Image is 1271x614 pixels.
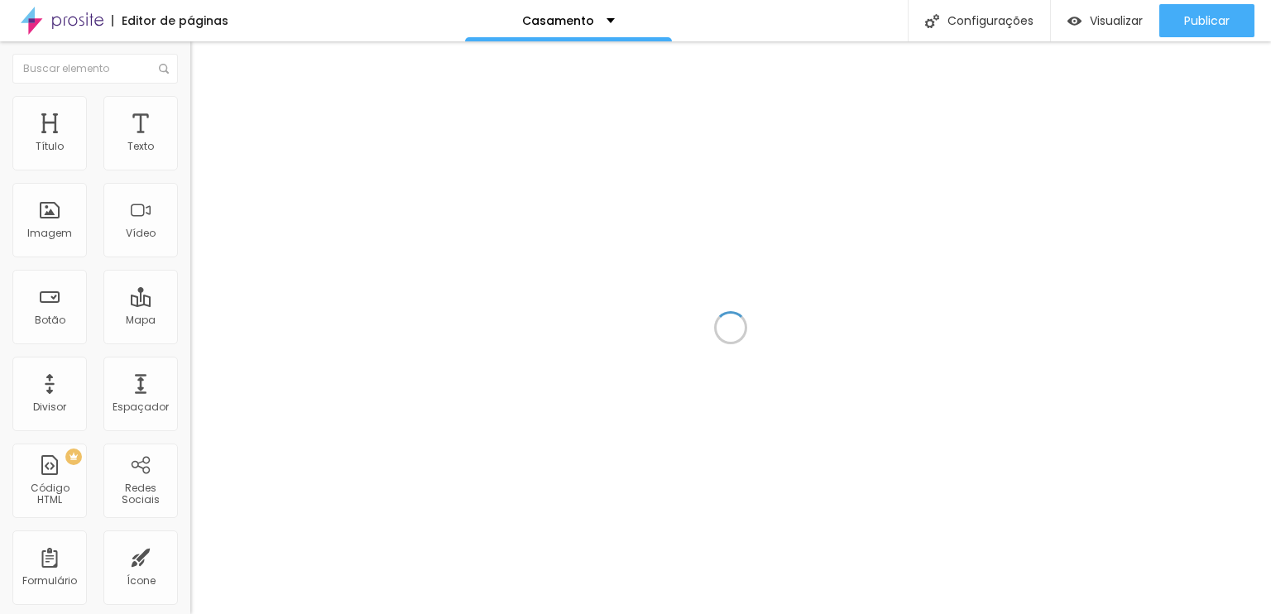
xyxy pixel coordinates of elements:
font: Título [36,139,64,153]
button: Publicar [1159,4,1254,37]
font: Imagem [27,226,72,240]
button: Visualizar [1051,4,1159,37]
input: Buscar elemento [12,54,178,84]
font: Mapa [126,313,156,327]
font: Redes Sociais [122,481,160,506]
font: Configurações [947,12,1034,29]
font: Divisor [33,400,66,414]
font: Publicar [1184,12,1230,29]
font: Ícone [127,573,156,588]
font: Texto [127,139,154,153]
font: Visualizar [1090,12,1143,29]
p: Casamento [522,15,594,26]
font: Vídeo [126,226,156,240]
img: Ícone [159,64,169,74]
img: Ícone [925,14,939,28]
font: Formulário [22,573,77,588]
font: Espaçador [113,400,169,414]
img: view-1.svg [1067,14,1082,28]
font: Código HTML [31,481,70,506]
font: Botão [35,313,65,327]
font: Editor de páginas [122,12,228,29]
